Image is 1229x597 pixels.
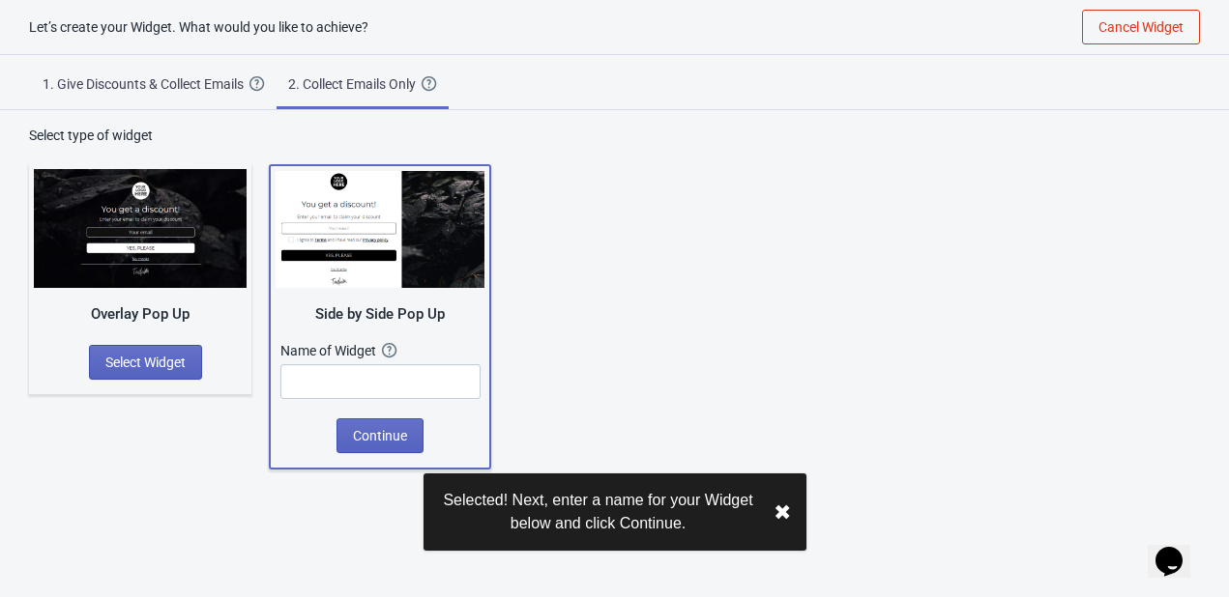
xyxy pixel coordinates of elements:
button: close [774,500,791,525]
div: Name of Widget [280,341,382,360]
span: Continue [353,428,407,443]
span: Select Widget [105,355,186,370]
div: Selected! Next, enter a name for your Widget below and click Continue. [439,489,758,535]
img: regular_popup.jpg [276,171,484,288]
button: Cancel Widget [1082,10,1200,44]
span: Cancel Widget [1098,19,1184,35]
div: 1. Give Discounts & Collect Emails [43,74,249,94]
div: Overlay Pop Up [34,303,247,326]
img: full_screen_popup.jpg [34,169,247,288]
iframe: chat widget [1148,520,1210,578]
div: Select type of widget [29,126,1200,145]
button: Continue [337,418,424,453]
div: Side by Side Pop Up [276,303,484,326]
div: 2. Collect Emails Only [288,74,422,94]
button: Select Widget [89,345,202,380]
